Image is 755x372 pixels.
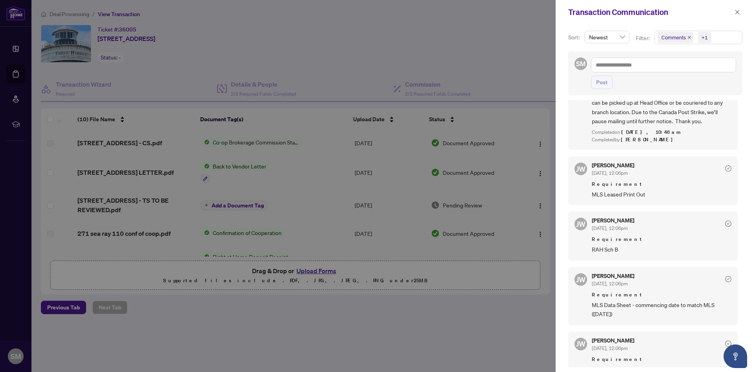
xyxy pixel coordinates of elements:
[592,245,731,254] span: RAH Sch B
[576,59,586,69] span: SM
[725,165,731,172] span: check-circle
[687,35,691,39] span: close
[725,341,731,347] span: check-circle
[725,220,731,227] span: check-circle
[576,338,586,349] span: JW
[621,136,677,143] span: [PERSON_NAME]
[592,273,634,279] h5: [PERSON_NAME]
[591,76,613,89] button: Post
[568,33,581,42] p: Sort:
[658,32,693,43] span: Comments
[589,31,625,43] span: Newest
[621,129,682,135] span: [DATE], 10:46am
[592,345,628,351] span: [DATE], 12:06pm
[592,281,628,287] span: [DATE], 12:06pm
[725,276,731,282] span: check-circle
[592,136,731,144] div: Completed by
[592,235,731,243] span: Requirement
[592,180,731,188] span: Requirement
[735,9,740,15] span: close
[702,33,708,41] div: +1
[592,190,731,199] span: MLS Leased Print Out
[592,225,628,231] span: [DATE], 12:06pm
[568,6,732,18] div: Transaction Communication
[724,344,747,368] button: Open asap
[661,33,686,41] span: Comments
[576,163,586,174] span: JW
[576,218,586,229] span: JW
[592,291,731,299] span: Requirement
[636,34,651,43] p: Filter:
[592,338,634,343] h5: [PERSON_NAME]
[592,163,634,168] h5: [PERSON_NAME]
[592,300,731,319] span: MLS Data Sheet - commencing date to match MLS ([DATE])
[576,274,586,285] span: JW
[592,170,628,176] span: [DATE], 12:06pm
[592,129,731,136] div: Completed on
[592,218,634,223] h5: [PERSON_NAME]
[592,355,731,363] span: Requirement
